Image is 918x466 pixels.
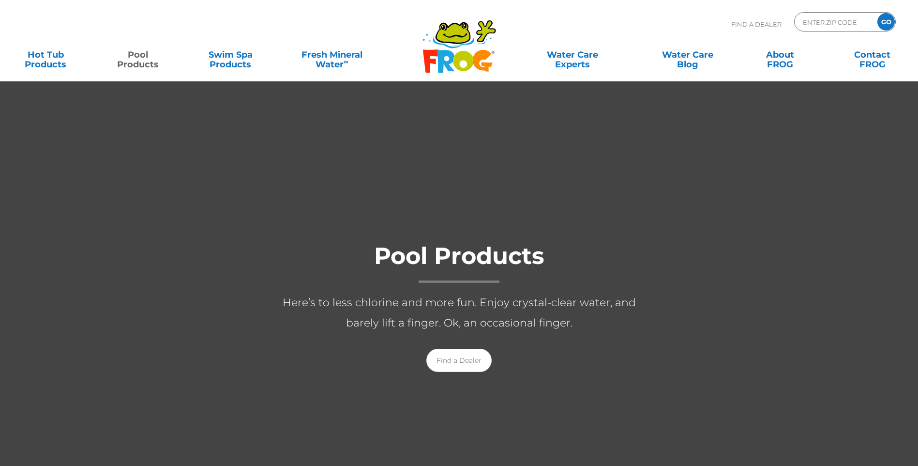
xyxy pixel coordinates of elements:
[514,45,631,64] a: Water CareExperts
[195,45,267,64] a: Swim SpaProducts
[287,45,377,64] a: Fresh MineralWater∞
[802,15,867,29] input: Zip Code Form
[426,349,492,372] a: Find a Dealer
[102,45,174,64] a: PoolProducts
[266,243,653,283] h1: Pool Products
[877,13,895,31] input: GO
[836,45,908,64] a: ContactFROG
[744,45,816,64] a: AboutFROG
[731,12,782,36] p: Find A Dealer
[10,45,82,64] a: Hot TubProducts
[266,293,653,333] p: Here’s to less chlorine and more fun. Enjoy crystal-clear water, and barely lift a finger. Ok, an...
[344,58,348,65] sup: ∞
[651,45,723,64] a: Water CareBlog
